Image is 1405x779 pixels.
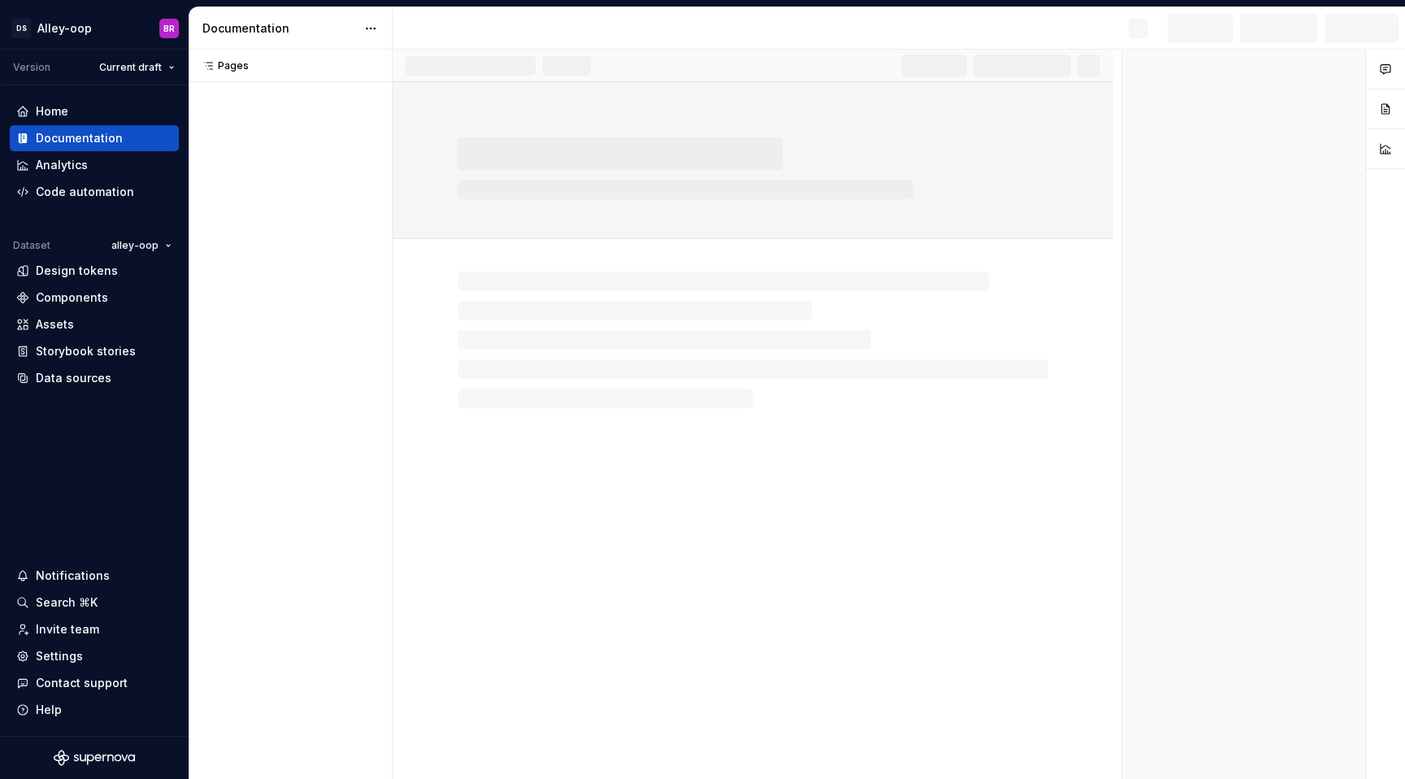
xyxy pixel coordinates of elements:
a: Analytics [10,152,179,178]
button: Notifications [10,563,179,589]
div: Documentation [202,20,356,37]
a: Home [10,98,179,124]
div: Help [36,702,62,718]
button: DSAlley-oopBR [3,11,185,46]
button: Search ⌘K [10,590,179,616]
a: Code automation [10,179,179,205]
div: Search ⌘K [36,594,98,611]
a: Assets [10,311,179,337]
button: Contact support [10,670,179,696]
div: Assets [36,316,74,333]
div: DS [11,19,31,38]
div: Storybook stories [36,343,136,359]
div: Pages [195,59,249,72]
div: BR [163,22,175,35]
div: Components [36,289,108,306]
div: Home [36,103,68,120]
span: Current draft [99,61,162,74]
a: Components [10,285,179,311]
div: Code automation [36,184,134,200]
a: Settings [10,643,179,669]
a: Storybook stories [10,338,179,364]
span: alley-oop [111,239,159,252]
a: Data sources [10,365,179,391]
a: Design tokens [10,258,179,284]
div: Design tokens [36,263,118,279]
div: Alley-oop [37,20,92,37]
div: Notifications [36,568,110,584]
div: Version [13,61,50,74]
div: Settings [36,648,83,664]
a: Invite team [10,616,179,642]
div: Data sources [36,370,111,386]
button: Help [10,697,179,723]
div: Analytics [36,157,88,173]
a: Documentation [10,125,179,151]
div: Invite team [36,621,99,638]
button: Current draft [92,56,182,79]
svg: Supernova Logo [54,750,135,766]
div: Documentation [36,130,123,146]
div: Dataset [13,239,50,252]
div: Contact support [36,675,128,691]
button: alley-oop [104,234,179,257]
